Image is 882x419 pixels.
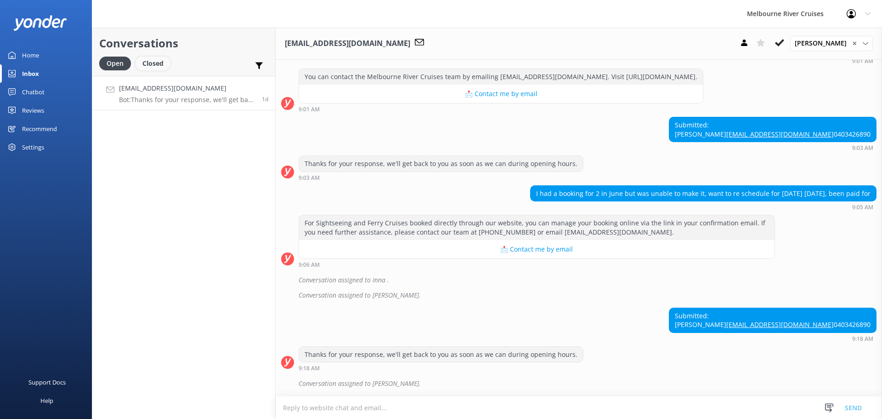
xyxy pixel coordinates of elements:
[299,175,320,181] strong: 9:03 AM
[299,156,583,172] div: Thanks for your response, we'll get back to you as soon as we can during opening hours.
[852,39,857,48] span: ✕
[669,308,876,333] div: Submitted: [PERSON_NAME] 0403426890
[22,120,57,138] div: Recommend
[795,38,852,48] span: [PERSON_NAME]
[99,34,268,52] h2: Conversations
[852,336,873,342] strong: 9:18 AM
[99,58,136,68] a: Open
[40,391,53,410] div: Help
[119,83,255,93] h4: [EMAIL_ADDRESS][DOMAIN_NAME]
[299,376,876,391] div: Conversation assigned to [PERSON_NAME].
[299,174,583,181] div: 09:03am 13-Aug-2025 (UTC +10:00) Australia/Sydney
[136,58,175,68] a: Closed
[726,130,834,138] a: [EMAIL_ADDRESS][DOMAIN_NAME]
[531,186,876,201] div: I had a booking for 2 in June but was unable to make it, want to re schedule for [DATE] [DATE], b...
[852,58,873,64] strong: 9:01 AM
[281,287,876,303] div: 2025-08-12T23:11:58.630
[669,335,876,342] div: 09:18am 13-Aug-2025 (UTC +10:00) Australia/Sydney
[119,96,255,104] p: Bot: Thanks for your response, we'll get back to you as soon as we can during opening hours.
[22,46,39,64] div: Home
[852,145,873,151] strong: 9:03 AM
[22,101,44,120] div: Reviews
[14,15,67,30] img: yonder-white-logo.png
[22,83,45,101] div: Chatbot
[852,205,873,210] strong: 9:05 AM
[262,95,268,103] span: 09:18am 13-Aug-2025 (UTC +10:00) Australia/Sydney
[299,272,876,288] div: Conversation assigned to Inna .
[669,144,876,151] div: 09:03am 13-Aug-2025 (UTC +10:00) Australia/Sydney
[299,262,320,268] strong: 9:06 AM
[299,261,775,268] div: 09:06am 13-Aug-2025 (UTC +10:00) Australia/Sydney
[281,376,876,391] div: 2025-08-12T23:23:59.080
[299,215,775,240] div: For Sightseeing and Ferry Cruises booked directly through our website, you can manage your bookin...
[669,117,876,142] div: Submitted: [PERSON_NAME] 0403426890
[299,107,320,112] strong: 9:01 AM
[530,204,876,210] div: 09:05am 13-Aug-2025 (UTC +10:00) Australia/Sydney
[726,320,834,329] a: [EMAIL_ADDRESS][DOMAIN_NAME]
[299,106,703,112] div: 09:01am 13-Aug-2025 (UTC +10:00) Australia/Sydney
[299,366,320,371] strong: 9:18 AM
[299,69,703,85] div: You can contact the Melbourne River Cruises team by emailing [EMAIL_ADDRESS][DOMAIN_NAME]. Visit ...
[92,76,275,110] a: [EMAIL_ADDRESS][DOMAIN_NAME]Bot:Thanks for your response, we'll get back to you as soon as we can...
[136,57,170,70] div: Closed
[299,365,583,371] div: 09:18am 13-Aug-2025 (UTC +10:00) Australia/Sydney
[299,347,583,362] div: Thanks for your response, we'll get back to you as soon as we can during opening hours.
[285,38,410,50] h3: [EMAIL_ADDRESS][DOMAIN_NAME]
[99,57,131,70] div: Open
[28,373,66,391] div: Support Docs
[299,287,876,303] div: Conversation assigned to [PERSON_NAME].
[299,85,703,103] button: 📩 Contact me by email
[818,57,876,64] div: 09:01am 13-Aug-2025 (UTC +10:00) Australia/Sydney
[22,138,44,156] div: Settings
[790,36,873,51] div: Assign User
[299,240,775,258] button: 📩 Contact me by email
[22,64,39,83] div: Inbox
[281,272,876,288] div: 2025-08-12T23:11:07.217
